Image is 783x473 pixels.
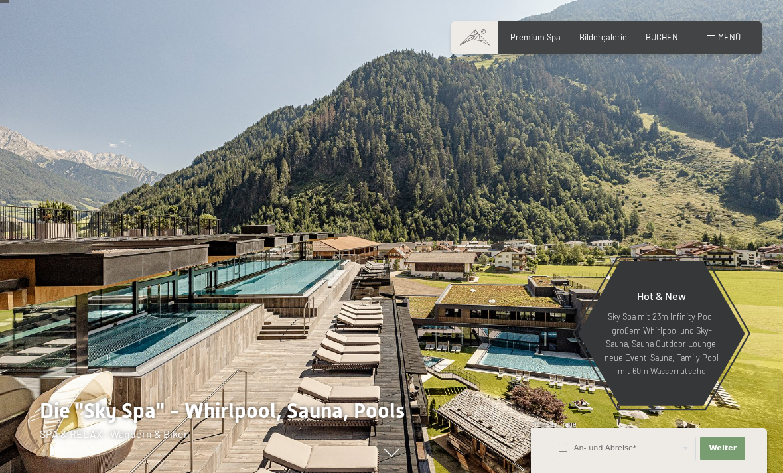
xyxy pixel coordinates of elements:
a: Bildergalerie [579,32,627,42]
span: Weiter [709,443,737,454]
span: Menü [718,32,741,42]
p: Sky Spa mit 23m Infinity Pool, großem Whirlpool und Sky-Sauna, Sauna Outdoor Lounge, neue Event-S... [604,310,719,377]
a: BUCHEN [646,32,678,42]
span: Schnellanfrage [531,420,577,428]
a: Premium Spa [510,32,561,42]
a: Hot & New Sky Spa mit 23m Infinity Pool, großem Whirlpool und Sky-Sauna, Sauna Outdoor Lounge, ne... [577,261,746,407]
span: Hot & New [637,289,686,302]
button: Weiter [700,437,745,460]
